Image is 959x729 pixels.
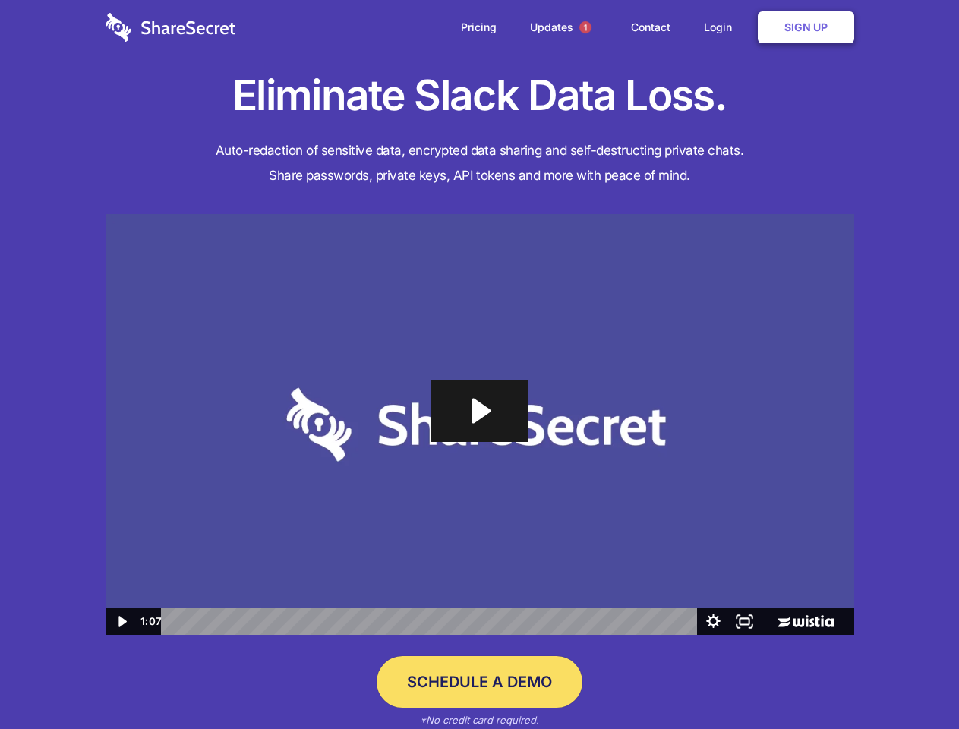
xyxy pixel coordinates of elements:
[729,608,760,635] button: Fullscreen
[106,214,854,636] img: Sharesecret
[173,608,690,635] div: Playbar
[420,714,539,726] em: *No credit card required.
[106,68,854,123] h1: Eliminate Slack Data Loss.
[579,21,591,33] span: 1
[446,4,512,51] a: Pricing
[760,608,853,635] a: Wistia Logo -- Learn More
[616,4,686,51] a: Contact
[698,608,729,635] button: Show settings menu
[689,4,755,51] a: Login
[431,380,528,442] button: Play Video: Sharesecret Slack Extension
[106,138,854,188] h4: Auto-redaction of sensitive data, encrypted data sharing and self-destructing private chats. Shar...
[758,11,854,43] a: Sign Up
[377,656,582,708] a: Schedule a Demo
[106,13,235,42] img: logo-wordmark-white-trans-d4663122ce5f474addd5e946df7df03e33cb6a1c49d2221995e7729f52c070b2.svg
[106,608,137,635] button: Play Video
